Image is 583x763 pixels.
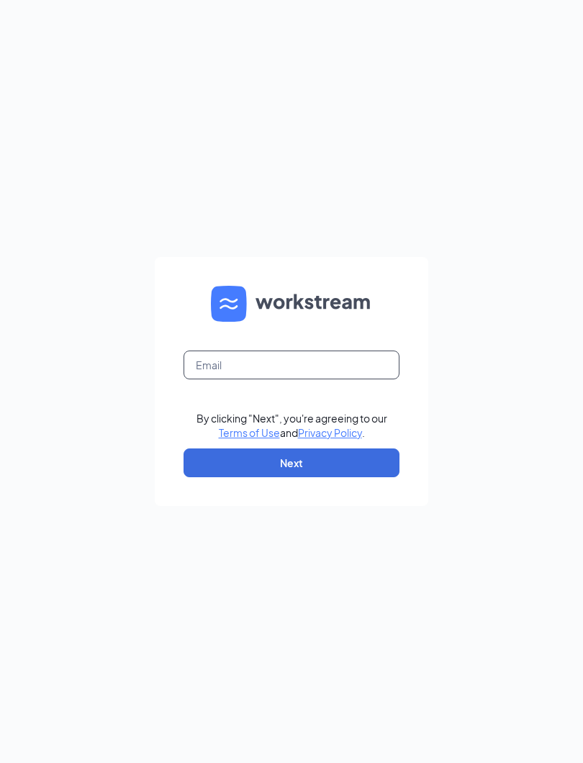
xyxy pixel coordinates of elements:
div: By clicking "Next", you're agreeing to our and . [196,411,387,440]
a: Terms of Use [219,426,280,439]
button: Next [184,448,399,477]
a: Privacy Policy [298,426,362,439]
input: Email [184,351,399,379]
img: WS logo and Workstream text [211,286,372,322]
